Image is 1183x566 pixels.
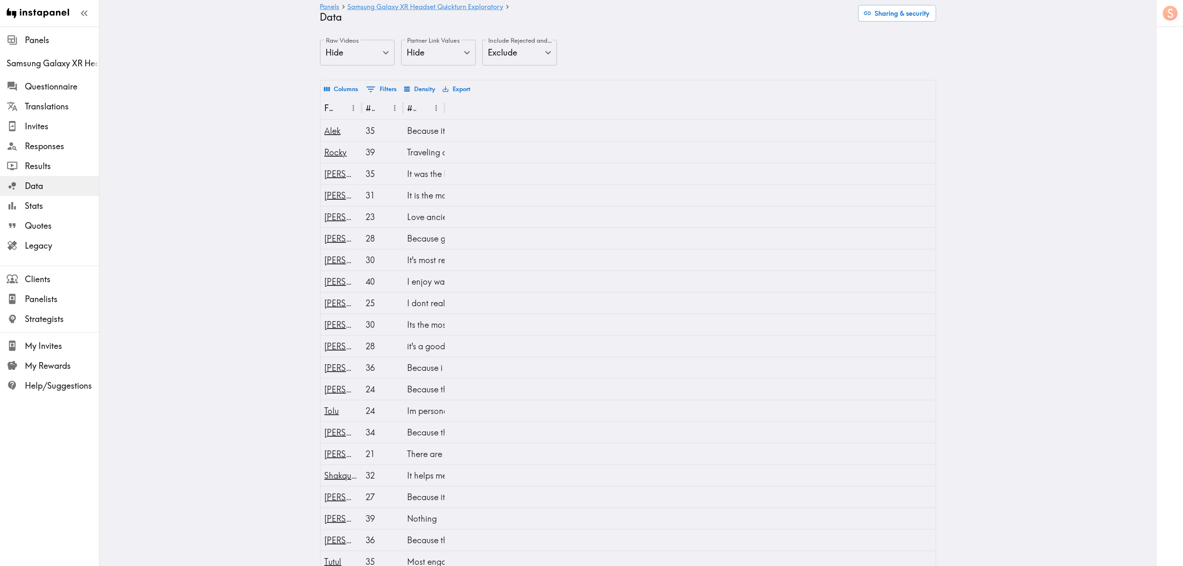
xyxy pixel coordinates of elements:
[401,40,476,65] div: Hide
[325,341,392,351] a: Jonathan
[407,486,441,508] div: Because it is a very good AI experience and i like it alot
[366,336,399,357] div: 28
[417,102,430,114] button: Sort
[320,3,340,11] a: Panels
[488,36,553,45] label: Include Rejected and Deleted Responses
[366,293,399,314] div: 25
[25,180,99,192] span: Data
[366,422,399,443] div: 34
[407,422,441,443] div: Because the benefits is innovative and appealing
[325,103,334,113] div: First Name
[325,427,392,438] a: Simon
[407,465,441,486] div: It helps me out a lot
[25,160,99,172] span: Results
[366,530,399,551] div: 36
[407,120,441,141] div: Because it is special
[25,101,99,112] span: Translations
[366,486,399,508] div: 27
[402,82,437,96] button: Density
[482,40,557,65] div: Exclude
[7,58,99,69] span: Samsung Galaxy XR Headset Quickturn Exploratory
[325,255,392,265] a: Chris
[858,5,936,22] button: Sharing & security
[366,357,399,378] div: 36
[325,406,339,416] a: Tolu
[407,103,417,113] div: #54 Please explain in a few words why you chose that experience as the one you prefer most.
[441,82,472,96] button: Export
[326,36,359,45] label: Raw Videos
[407,293,441,314] div: I dont really know much about it
[1162,5,1178,22] button: S
[376,102,388,114] button: Sort
[25,81,99,92] span: Questionnaire
[325,212,392,222] a: Ethan
[325,363,392,373] a: Lakeisha
[25,200,99,212] span: Stats
[325,169,392,179] a: Andrew
[407,357,441,378] div: Because i often use this product
[366,314,399,335] div: 30
[25,340,99,352] span: My Invites
[25,293,99,305] span: Panelists
[407,206,441,227] div: Love ancient history
[407,185,441,206] div: It is the most relevant experience to me.
[366,163,399,184] div: 35
[407,163,441,184] div: It was the best one for me and it means alot
[347,3,504,11] a: Samsung Galaxy XR Headset Quickturn Exploratory
[25,140,99,152] span: Responses
[366,379,399,400] div: 24
[366,271,399,292] div: 40
[407,36,460,45] label: Partner Link Values
[325,384,392,394] a: Matt
[347,102,360,114] button: Menu
[407,228,441,249] div: Because great experience
[325,126,341,136] a: Alek
[25,313,99,325] span: Strategists
[25,240,99,252] span: Legacy
[407,336,441,357] div: it's a good brand
[366,443,399,464] div: 21
[407,443,441,464] div: There are so many times in the past that I was stuck on a level in a game, and simple searches on...
[366,228,399,249] div: 28
[325,147,347,157] a: Rocky
[325,190,392,201] a: Aaron
[407,314,441,335] div: Its the most relatable experience
[325,233,392,244] a: Anthony
[25,220,99,232] span: Quotes
[325,513,392,524] a: Daniel
[325,449,392,459] a: Myla
[322,82,361,96] button: Select columns
[366,249,399,271] div: 30
[1168,6,1174,21] span: S
[366,465,399,486] div: 32
[366,185,399,206] div: 31
[25,380,99,392] span: Help/Suggestions
[366,142,399,163] div: 39
[407,400,441,421] div: Im personally a gaming fan so seeing that gaming option really seems smart to me
[430,102,443,114] button: Menu
[407,142,441,163] div: Traveling can be scary, job interviews are stressful, answering a question without interrupting i...
[325,298,392,308] a: Gelow
[366,400,399,421] div: 24
[407,271,441,292] div: I enjoy watching sports
[325,319,392,330] a: Brian
[325,470,362,481] a: Shakquille
[325,492,392,502] a: Kendra
[407,530,441,551] div: Because the gaming aspect sounds like a lot of fun
[364,82,399,97] button: Show filters
[325,535,392,545] a: Brittany
[366,103,375,113] div: #2 What is your age?
[25,34,99,46] span: Panels
[388,102,401,114] button: Menu
[366,120,399,141] div: 35
[334,102,347,114] button: Sort
[325,276,392,287] a: Edgar
[366,508,399,529] div: 39
[407,249,441,271] div: It's most relatable
[25,121,99,132] span: Invites
[407,508,441,529] div: Nothing
[320,11,852,23] h4: Data
[407,379,441,400] div: Because that experience is a better experience than the other options
[320,40,395,65] div: Hide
